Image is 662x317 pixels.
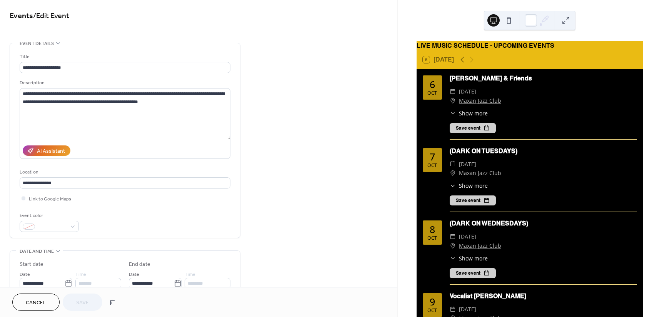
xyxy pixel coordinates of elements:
div: Event color [20,212,77,220]
div: ​ [450,169,456,178]
div: 6 [430,80,435,89]
div: Location [20,168,229,176]
span: Event details [20,40,54,48]
a: Maxan Jazz Club [459,241,501,250]
div: ​ [450,87,456,96]
div: 8 [430,225,435,234]
span: Date [20,270,30,279]
span: / Edit Event [33,8,69,23]
div: ​ [450,254,456,262]
span: Link to Google Maps [29,195,71,203]
span: [DATE] [459,160,476,169]
div: 9 [430,297,435,307]
button: Save event [450,268,496,278]
span: Date and time [20,247,54,255]
span: Cancel [26,299,46,307]
div: AI Assistant [37,147,65,155]
div: ​ [450,109,456,117]
div: LIVE MUSIC SCHEDULE - UPCOMING EVENTS [417,41,643,50]
div: Description [20,79,229,87]
button: Cancel [12,294,60,311]
span: [DATE] [459,87,476,96]
button: AI Assistant [23,145,70,156]
span: Show more [459,182,488,190]
button: ​Show more [450,254,488,262]
div: (DARK ON TUESDAYS) [450,147,637,156]
div: Oct [427,163,437,168]
div: Title [20,53,229,61]
button: Save event [450,123,496,133]
div: ​ [450,182,456,190]
a: Events [10,8,33,23]
div: ​ [450,160,456,169]
div: Oct [427,308,437,313]
span: Show more [459,254,488,262]
span: Show more [459,109,488,117]
div: Oct [427,236,437,241]
div: Vocalist [PERSON_NAME] [450,292,637,301]
button: ​Show more [450,182,488,190]
div: [PERSON_NAME] & Friends [450,74,637,83]
div: ​ [450,241,456,250]
div: ​ [450,96,456,105]
div: 7 [430,152,435,162]
span: Time [75,270,86,279]
a: Maxan Jazz Club [459,96,501,105]
button: Save event [450,195,496,205]
div: Start date [20,260,43,269]
div: ​ [450,232,456,241]
div: (DARK ON WEDNESDAYS) [450,219,637,228]
span: [DATE] [459,305,476,314]
div: ​ [450,305,456,314]
a: Maxan Jazz Club [459,169,501,178]
div: Oct [427,91,437,96]
span: Date [129,270,139,279]
button: ​Show more [450,109,488,117]
div: End date [129,260,150,269]
span: Time [185,270,195,279]
span: [DATE] [459,232,476,241]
